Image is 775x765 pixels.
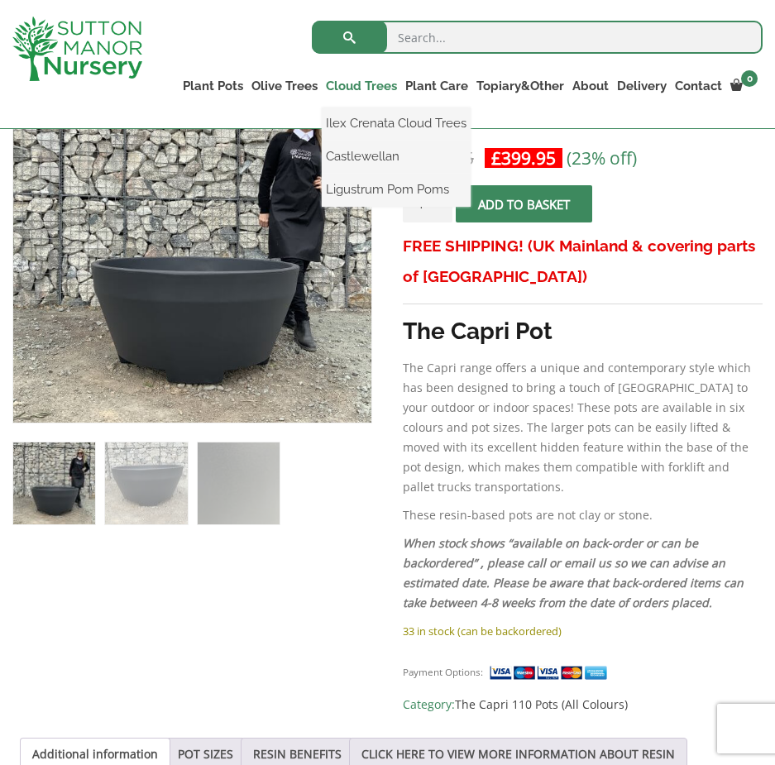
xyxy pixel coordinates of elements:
[403,318,553,345] strong: The Capri Pot
[198,442,280,524] img: The Capri Pot 110 Colour Charcoal - Image 3
[13,442,95,524] img: The Capri Pot 110 Colour Charcoal
[726,74,763,98] a: 0
[455,696,628,712] a: The Capri 110 Pots (All Colours)
[403,695,763,715] span: Category:
[371,65,730,423] img: The Capri Pot 110 Colour Charcoal - IMG 3765 scaled
[403,231,763,292] h3: FREE SHIPPING! (UK Mainland & covering parts of [GEOGRAPHIC_DATA])
[403,505,763,525] p: These resin-based pots are not clay or stone.
[403,535,744,610] em: When stock shows “available on back-order or can be backordered” , please call or email us so we ...
[403,666,483,678] small: Payment Options:
[409,146,474,170] bdi: 519.95
[322,177,471,202] a: Ligustrum Pom Poms
[456,185,592,222] button: Add to basket
[322,111,471,136] a: Ilex Crenata Cloud Trees
[403,64,763,133] h1: The Capri Pot 110 Colour Charcoal
[491,146,556,170] bdi: 399.95
[247,74,322,98] a: Olive Trees
[312,21,763,54] input: Search...
[403,358,763,497] p: The Capri range offers a unique and contemporary style which has been designed to bring a touch o...
[671,74,726,98] a: Contact
[491,146,501,170] span: £
[613,74,671,98] a: Delivery
[741,70,758,87] span: 0
[472,74,568,98] a: Topiary&Other
[567,146,637,170] span: (23% off)
[322,74,401,98] a: Cloud Trees
[401,74,472,98] a: Plant Care
[489,664,613,681] img: payment supported
[105,442,187,524] img: The Capri Pot 110 Colour Charcoal - Image 2
[179,74,247,98] a: Plant Pots
[403,621,763,641] p: 33 in stock (can be backordered)
[322,144,471,169] a: Castlewellan
[12,17,142,81] img: logo
[568,74,613,98] a: About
